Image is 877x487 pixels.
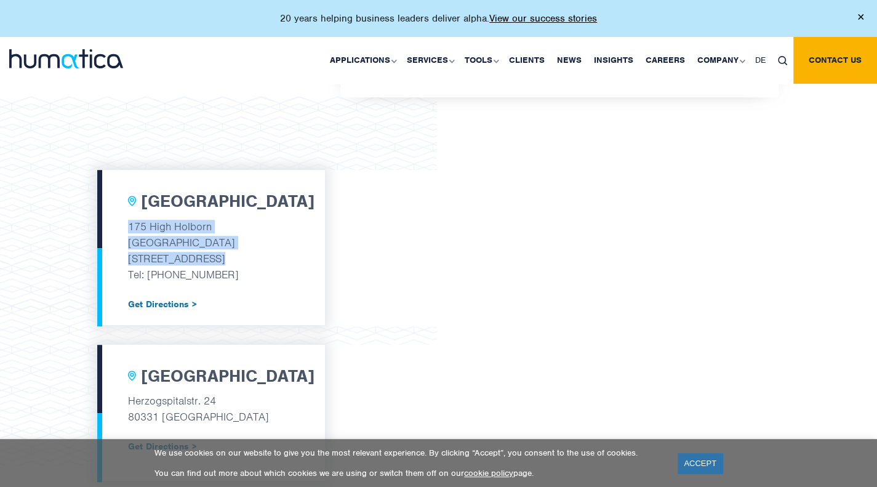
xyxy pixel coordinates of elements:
span: DE [755,55,766,65]
a: DE [749,37,772,84]
a: cookie policy [464,468,513,478]
p: [GEOGRAPHIC_DATA] [128,235,294,251]
a: Get Directions > [128,299,294,309]
img: logo [9,49,123,68]
p: Herzogspitalstr. 24 [128,393,294,409]
a: News [551,37,588,84]
h2: [GEOGRAPHIC_DATA] [141,366,314,387]
p: We use cookies on our website to give you the most relevant experience. By clicking “Accept”, you... [154,448,662,458]
a: Applications [324,37,401,84]
p: 80331 [GEOGRAPHIC_DATA] [128,409,294,425]
h2: [GEOGRAPHIC_DATA] [141,191,314,212]
a: Tools [459,37,503,84]
a: Clients [503,37,551,84]
p: 20 years helping business leaders deliver alpha. [280,12,597,25]
p: Tel: [PHONE_NUMBER] [128,267,294,283]
a: Company [691,37,749,84]
a: View our success stories [489,12,597,25]
p: [STREET_ADDRESS] [128,251,294,267]
a: Insights [588,37,639,84]
img: search_icon [778,56,787,65]
a: Careers [639,37,691,84]
p: You can find out more about which cookies we are using or switch them off on our page. [154,468,662,478]
a: Contact us [793,37,877,84]
a: ACCEPT [678,453,723,473]
a: Services [401,37,459,84]
p: 175 High Holborn [128,219,294,235]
